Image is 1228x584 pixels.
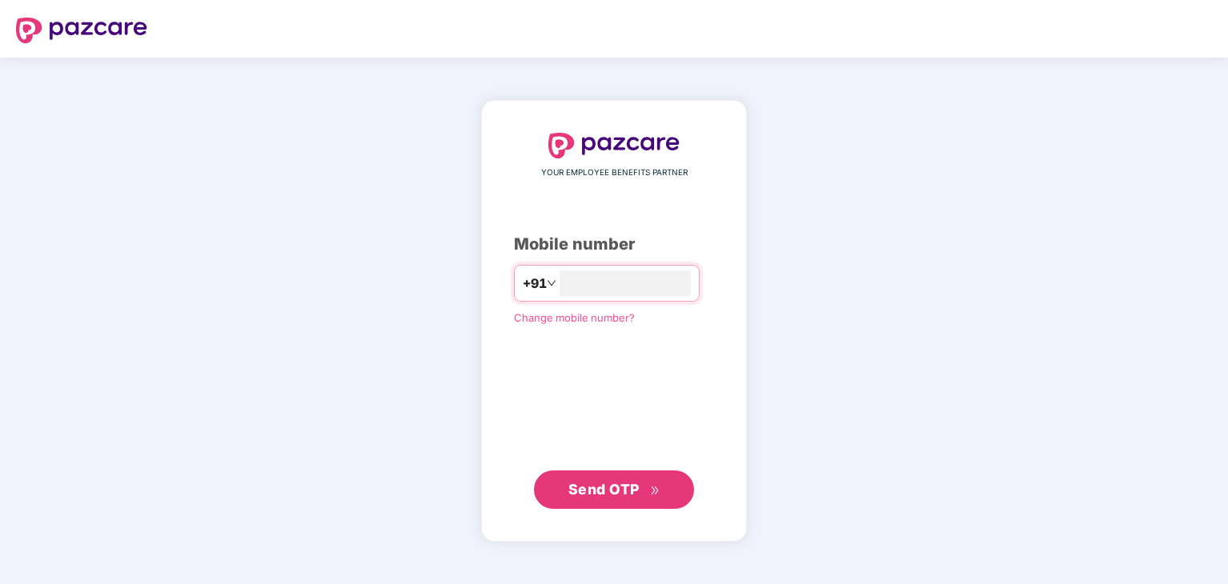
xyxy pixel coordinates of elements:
[650,486,660,496] span: double-right
[548,133,680,158] img: logo
[541,166,688,179] span: YOUR EMPLOYEE BENEFITS PARTNER
[534,470,694,509] button: Send OTPdouble-right
[568,481,640,498] span: Send OTP
[514,232,714,257] div: Mobile number
[547,278,556,288] span: down
[16,18,147,43] img: logo
[523,274,547,294] span: +91
[514,311,635,324] a: Change mobile number?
